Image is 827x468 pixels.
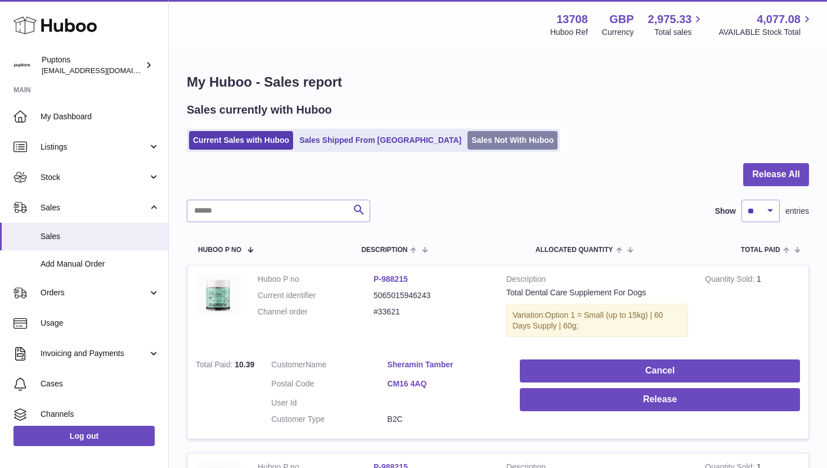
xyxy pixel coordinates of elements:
[41,287,148,298] span: Orders
[374,290,489,301] dd: 5065015946243
[718,12,813,38] a: 4,077.08 AVAILABLE Stock Total
[648,12,692,27] span: 2,975.33
[705,274,757,286] strong: Quantity Sold
[271,379,387,392] dt: Postal Code
[506,287,688,298] div: Total Dental Care Supplement For Dogs
[520,359,800,382] button: Cancel
[757,12,801,27] span: 4,077.08
[258,307,374,317] dt: Channel order
[41,142,148,152] span: Listings
[14,57,30,74] img: hello@puptons.com
[520,388,800,411] button: Release
[196,360,235,372] strong: Total Paid
[41,231,160,242] span: Sales
[741,246,780,254] span: Total paid
[387,414,503,425] dd: B2C
[41,409,160,420] span: Channels
[743,163,809,186] button: Release All
[271,360,305,369] span: Customer
[556,12,588,27] strong: 13708
[513,310,663,330] span: Option 1 = Small (up to 15kg) | 60 Days Supply | 60g;
[506,304,688,337] div: Variation:
[258,274,374,285] dt: Huboo P no
[648,12,705,38] a: 2,975.33 Total sales
[189,131,293,150] a: Current Sales with Huboo
[271,398,387,408] dt: User Id
[198,246,241,254] span: Huboo P no
[295,131,465,150] a: Sales Shipped From [GEOGRAPHIC_DATA]
[506,274,688,287] strong: Description
[42,55,143,76] div: Puptons
[41,172,148,183] span: Stock
[41,348,148,359] span: Invoicing and Payments
[41,202,148,213] span: Sales
[196,274,241,316] img: TotalDentalCarePowder120.jpg
[271,359,387,373] dt: Name
[374,307,489,317] dd: #33621
[187,102,332,118] h2: Sales currently with Huboo
[602,27,634,38] div: Currency
[235,360,254,369] span: 10.39
[41,259,160,269] span: Add Manual Order
[654,27,704,38] span: Total sales
[42,66,165,75] span: [EMAIL_ADDRESS][DOMAIN_NAME]
[718,27,813,38] span: AVAILABLE Stock Total
[271,414,387,425] dt: Customer Type
[41,379,160,389] span: Cases
[536,246,613,254] span: ALLOCATED Quantity
[361,246,407,254] span: Description
[258,290,374,301] dt: Current identifier
[374,274,408,283] a: P-988215
[550,27,588,38] div: Huboo Ref
[609,12,633,27] strong: GBP
[696,265,808,352] td: 1
[187,73,809,91] h1: My Huboo - Sales report
[785,206,809,217] span: entries
[387,379,503,389] a: CM16 4AQ
[41,318,160,328] span: Usage
[387,359,503,370] a: Sheramin Tamber
[468,131,558,150] a: Sales Not With Huboo
[41,111,160,122] span: My Dashboard
[14,426,155,446] a: Log out
[715,206,736,217] label: Show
